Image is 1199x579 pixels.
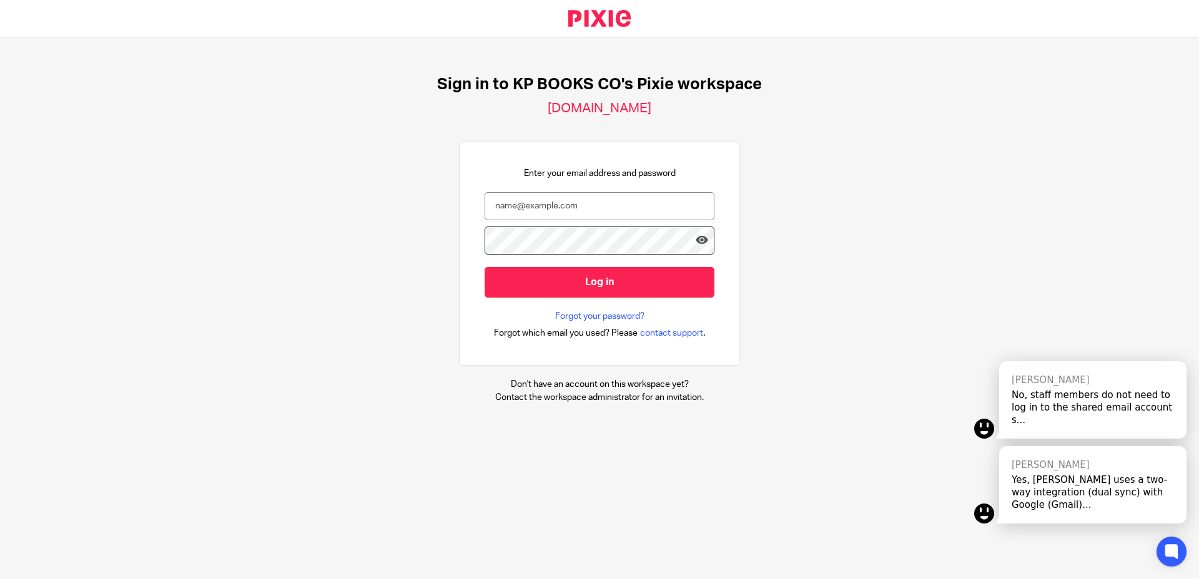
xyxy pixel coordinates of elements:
[1012,389,1174,426] div: No, staff members do not need to log in to the shared email account s...
[494,327,638,339] span: Forgot which email you used? Please
[485,267,714,298] input: Log in
[495,378,704,391] p: Don't have an account on this workspace yet?
[640,327,703,339] span: contact support
[555,310,644,323] a: Forgot your password?
[494,326,706,340] div: .
[1012,374,1174,386] div: [PERSON_NAME]
[974,504,994,523] img: kai.png
[974,419,994,439] img: kai.png
[1012,459,1174,471] div: [PERSON_NAME]
[548,100,651,117] h2: [DOMAIN_NAME]
[485,192,714,220] input: name@example.com
[1012,474,1174,511] div: Yes, [PERSON_NAME] uses a two-way integration (dual sync) with Google (Gmail)...
[524,167,676,180] p: Enter your email address and password
[495,391,704,404] p: Contact the workspace administrator for an invitation.
[437,75,762,94] h1: Sign in to KP BOOKS CO's Pixie workspace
